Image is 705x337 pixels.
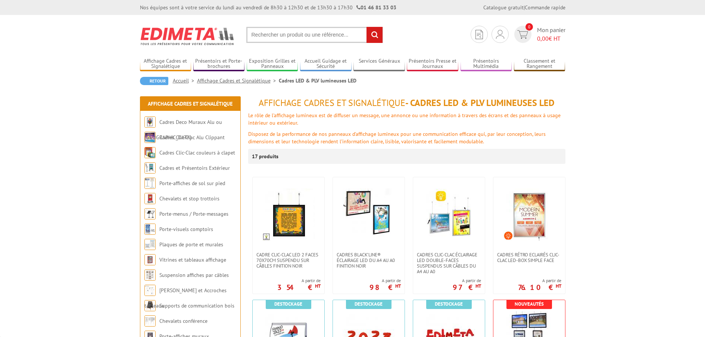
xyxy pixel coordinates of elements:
[159,180,225,187] a: Porte-affiches de sol sur pied
[159,302,234,309] a: Supports de communication bois
[356,4,396,11] strong: 01 46 81 33 03
[259,97,405,109] span: Affichage Cadres et Signalétique
[144,254,156,265] img: Vitrines et tableaux affichage
[518,285,561,290] p: 76.10 €
[537,34,565,43] span: € HT
[144,162,156,174] img: Cadres et Présentoirs Extérieur
[537,35,549,42] span: 0,00
[144,315,156,327] img: Chevalets conférence
[525,23,533,31] span: 0
[277,278,321,284] span: A partir de
[274,301,302,307] b: Destockage
[144,224,156,235] img: Porte-visuels comptoirs
[453,285,481,290] p: 97 €
[483,4,524,11] a: Catalogue gratuit
[514,58,565,70] a: Classement et Rangement
[556,283,561,289] sup: HT
[197,77,279,84] a: Affichage Cadres et Signalétique
[395,283,401,289] sup: HT
[193,58,245,70] a: Présentoirs et Porte-brochures
[159,210,228,217] a: Porte-menus / Porte-messages
[461,58,512,70] a: Présentoirs Multimédia
[369,285,401,290] p: 98 €
[517,30,528,39] img: devis rapide
[144,147,156,158] img: Cadres Clic-Clac couleurs à clapet
[140,22,235,50] img: Edimeta
[256,252,321,269] span: Cadre Clic-Clac LED 2 faces 70x70cm suspendu sur câbles finition noir
[144,285,156,296] img: Cimaises et Accroches tableaux
[277,285,321,290] p: 354 €
[279,77,356,84] li: Cadres LED & PLV lumineuses LED
[144,287,227,309] a: [PERSON_NAME] et Accroches tableaux
[503,188,555,241] img: Cadres Rétro Eclairés Clic-Clac LED-Box simple face
[148,100,233,107] a: Affichage Cadres et Signalétique
[518,278,561,284] span: A partir de
[413,252,485,274] a: Cadres clic-clac éclairage LED double-faces suspendus sur câbles du A4 au A0
[144,119,222,141] a: Cadres Deco Muraux Alu ou [GEOGRAPHIC_DATA]
[144,269,156,281] img: Suspension affiches par câbles
[144,193,156,204] img: Chevalets et stop trottoirs
[515,301,544,307] b: Nouveautés
[159,272,229,278] a: Suspension affiches par câbles
[144,208,156,219] img: Porte-menus / Porte-messages
[159,165,230,171] a: Cadres et Présentoirs Extérieur
[493,252,565,263] a: Cadres Rétro Eclairés Clic-Clac LED-Box simple face
[315,283,321,289] sup: HT
[248,98,565,108] h1: - Cadres LED & PLV lumineuses LED
[337,252,401,269] span: Cadres Black’Line® éclairage LED du A4 au A0 finition noir
[247,58,298,70] a: Exposition Grilles et Panneaux
[159,134,225,141] a: Cadres Clic-Clac Alu Clippant
[483,4,565,11] div: |
[417,252,481,274] span: Cadres clic-clac éclairage LED double-faces suspendus sur câbles du A4 au A0
[453,278,481,284] span: A partir de
[144,178,156,189] img: Porte-affiches de sol sur pied
[475,283,481,289] sup: HT
[407,58,458,70] a: Présentoirs Presse et Journaux
[248,112,561,126] font: Le rôle de l'affichage lumineux est de diffuser un message, une annonce ou une information à trav...
[435,301,463,307] b: Destockage
[262,188,315,241] img: Cadre Clic-Clac LED 2 faces 70x70cm suspendu sur câbles finition noir
[140,77,168,85] a: Retour
[512,26,565,43] a: devis rapide 0 Mon panier 0,00€ HT
[246,27,383,43] input: Rechercher un produit ou une référence...
[252,149,280,164] p: 17 produits
[159,195,219,202] a: Chevalets et stop trottoirs
[537,26,565,43] span: Mon panier
[475,30,483,39] img: devis rapide
[353,58,405,70] a: Services Généraux
[159,226,213,233] a: Porte-visuels comptoirs
[423,188,475,241] img: Cadres clic-clac éclairage LED double-faces suspendus sur câbles du A4 au A0
[496,30,504,39] img: devis rapide
[355,301,383,307] b: Destockage
[140,58,191,70] a: Affichage Cadres et Signalétique
[173,77,197,84] a: Accueil
[497,252,561,263] span: Cadres Rétro Eclairés Clic-Clac LED-Box simple face
[525,4,565,11] a: Commande rapide
[140,4,396,11] div: Nos équipes sont à votre service du lundi au vendredi de 8h30 à 12h30 et de 13h30 à 17h30
[300,58,352,70] a: Accueil Guidage et Sécurité
[248,131,546,145] font: Disposez de la performance de nos panneaux d'affichage lumineux pour une communication efficace q...
[333,252,405,269] a: Cadres Black’Line® éclairage LED du A4 au A0 finition noir
[343,188,395,241] img: Cadres Black’Line® éclairage LED du A4 au A0 finition noir
[144,239,156,250] img: Plaques de porte et murales
[144,116,156,128] img: Cadres Deco Muraux Alu ou Bois
[366,27,383,43] input: rechercher
[159,318,208,324] a: Chevalets conférence
[159,256,226,263] a: Vitrines et tableaux affichage
[159,149,235,156] a: Cadres Clic-Clac couleurs à clapet
[159,241,223,248] a: Plaques de porte et murales
[253,252,324,269] a: Cadre Clic-Clac LED 2 faces 70x70cm suspendu sur câbles finition noir
[369,278,401,284] span: A partir de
